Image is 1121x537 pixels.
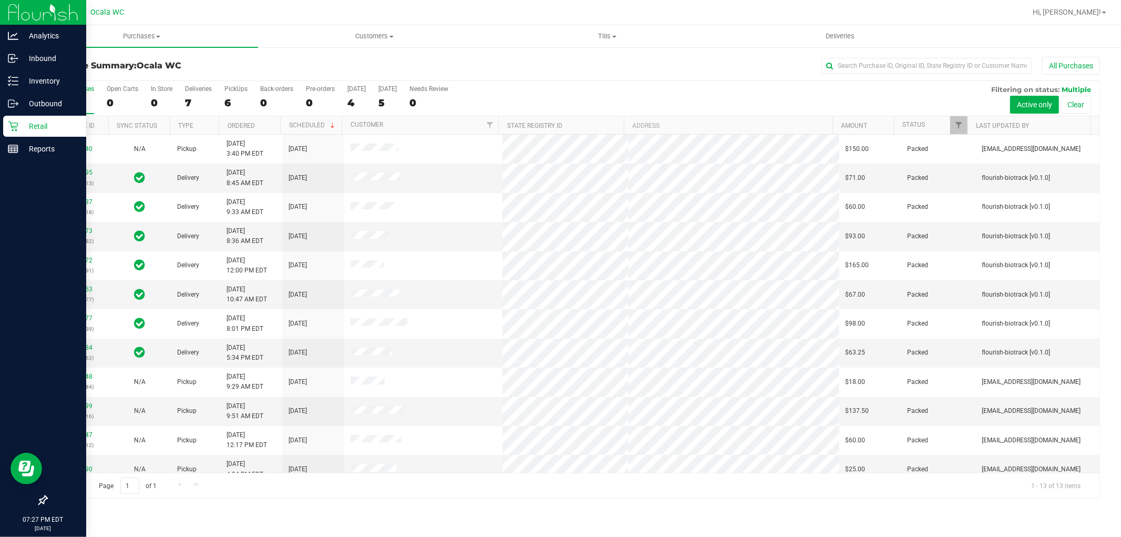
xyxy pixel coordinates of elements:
[227,197,263,217] span: [DATE] 9:33 AM EDT
[134,345,145,360] span: In Sync
[177,464,197,474] span: Pickup
[18,143,81,155] p: Reports
[8,31,18,41] inline-svg: Analytics
[908,464,929,474] span: Packed
[846,435,866,445] span: $60.00
[258,25,491,47] a: Customers
[5,515,81,524] p: 07:27 PM EDT
[134,199,145,214] span: In Sync
[846,173,866,183] span: $71.00
[289,231,307,241] span: [DATE]
[177,435,197,445] span: Pickup
[982,144,1081,154] span: [EMAIL_ADDRESS][DOMAIN_NAME]
[63,465,92,473] a: 11995490
[227,430,267,450] span: [DATE] 12:17 PM EDT
[177,348,199,358] span: Delivery
[8,98,18,109] inline-svg: Outbound
[63,286,92,293] a: 11983153
[137,60,181,70] span: Ocala WC
[950,116,968,134] a: Filter
[134,437,146,444] span: Not Applicable
[224,85,248,93] div: PickUps
[821,58,1032,74] input: Search Purchase ID, Original ID, State Registry ID or Customer Name...
[227,401,263,421] span: [DATE] 9:51 AM EDT
[177,377,197,387] span: Pickup
[347,97,366,109] div: 4
[8,76,18,86] inline-svg: Inventory
[90,8,124,17] span: Ocala WC
[134,287,145,302] span: In Sync
[134,465,146,473] span: Not Applicable
[811,32,869,41] span: Deliveries
[846,319,866,329] span: $98.00
[1062,85,1091,94] span: Multiple
[289,144,307,154] span: [DATE]
[902,121,925,128] a: Status
[134,316,145,331] span: In Sync
[228,122,255,129] a: Ordered
[908,377,929,387] span: Packed
[908,319,929,329] span: Packed
[624,116,832,135] th: Address
[1061,96,1091,114] button: Clear
[991,85,1060,94] span: Filtering on status:
[1023,478,1089,493] span: 1 - 13 of 13 items
[227,139,263,159] span: [DATE] 3:40 PM EDT
[982,348,1050,358] span: flourish-biotrack [v0.1.0]
[227,372,263,392] span: [DATE] 9:29 AM EDT
[177,260,199,270] span: Delivery
[1010,96,1059,114] button: Active only
[177,173,199,183] span: Delivery
[908,202,929,212] span: Packed
[351,121,383,128] a: Customer
[409,97,448,109] div: 0
[846,406,869,416] span: $137.50
[507,122,562,129] a: State Registry ID
[982,435,1081,445] span: [EMAIL_ADDRESS][DOMAIN_NAME]
[908,406,929,416] span: Packed
[289,290,307,300] span: [DATE]
[289,377,307,387] span: [DATE]
[289,121,337,129] a: Scheduled
[227,285,267,305] span: [DATE] 10:47 AM EDT
[908,348,929,358] span: Packed
[289,464,307,474] span: [DATE]
[227,168,263,188] span: [DATE] 8:45 AM EDT
[107,97,138,109] div: 0
[481,116,498,134] a: Filter
[982,290,1050,300] span: flourish-biotrack [v0.1.0]
[982,464,1081,474] span: [EMAIL_ADDRESS][DOMAIN_NAME]
[134,378,146,386] span: Not Applicable
[260,97,293,109] div: 0
[120,478,139,494] input: 1
[724,25,957,47] a: Deliveries
[134,406,146,416] button: N/A
[306,97,335,109] div: 0
[134,170,145,185] span: In Sync
[63,169,92,176] a: 11992295
[178,122,193,129] a: Type
[289,202,307,212] span: [DATE]
[63,344,92,351] a: 11990784
[177,231,199,241] span: Delivery
[846,260,869,270] span: $165.00
[982,260,1050,270] span: flourish-biotrack [v0.1.0]
[1042,57,1100,75] button: All Purchases
[134,407,146,414] span: Not Applicable
[908,231,929,241] span: Packed
[18,75,81,87] p: Inventory
[409,85,448,93] div: Needs Review
[347,85,366,93] div: [DATE]
[260,85,293,93] div: Back-orders
[134,258,145,272] span: In Sync
[63,257,92,264] a: 11979372
[18,120,81,133] p: Retail
[227,459,263,479] span: [DATE] 4:34 PM EDT
[227,226,263,246] span: [DATE] 8:36 AM EDT
[378,97,397,109] div: 5
[177,144,197,154] span: Pickup
[982,202,1050,212] span: flourish-biotrack [v0.1.0]
[908,290,929,300] span: Packed
[5,524,81,532] p: [DATE]
[289,406,307,416] span: [DATE]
